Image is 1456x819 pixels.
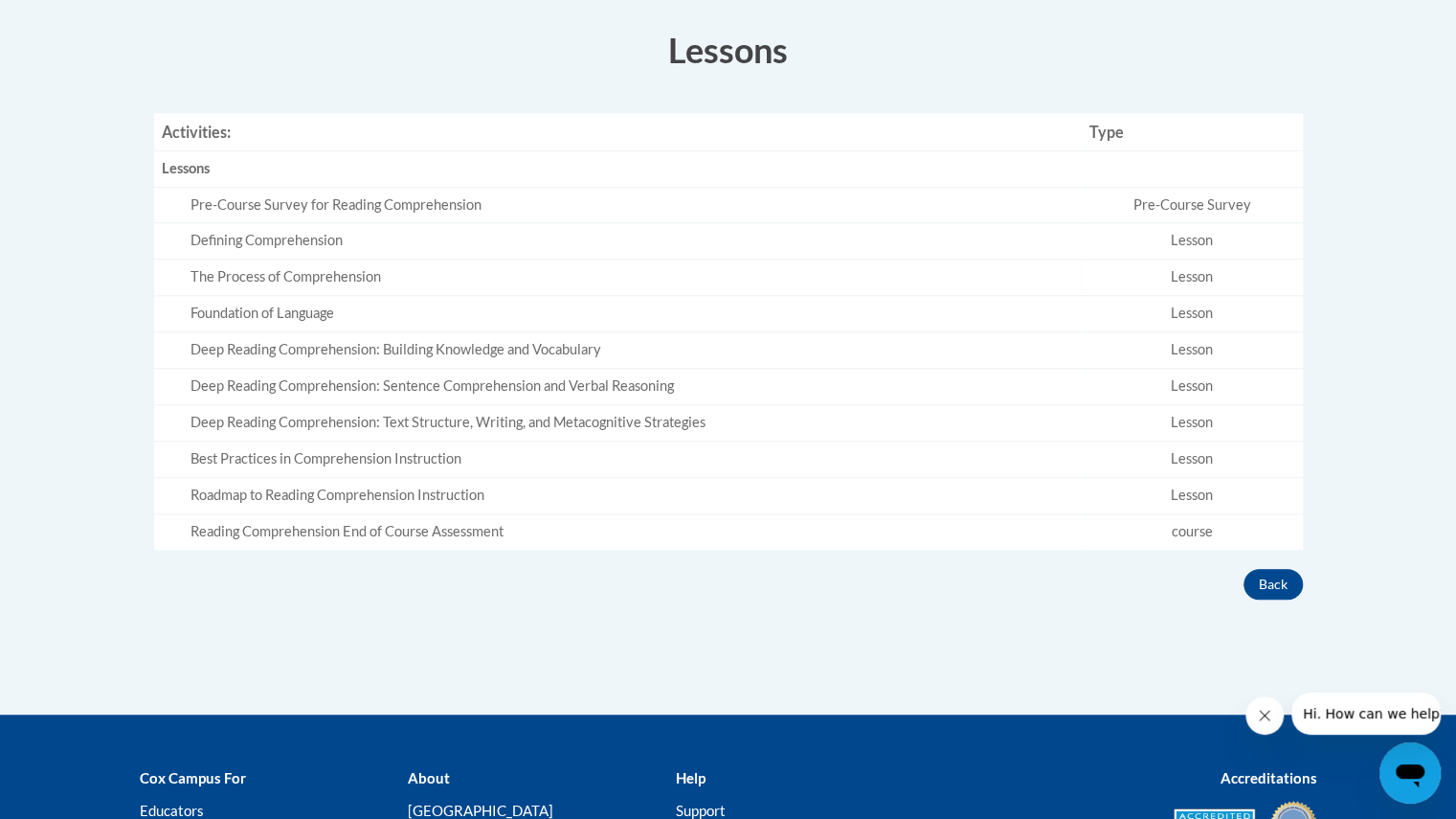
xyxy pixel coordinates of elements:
td: Lesson [1082,478,1303,514]
div: Lessons [162,159,1074,179]
td: Lesson [1082,296,1303,332]
b: Accreditations [1221,769,1317,786]
th: Activities: [154,113,1082,151]
iframe: Message from company [1291,693,1441,735]
div: The Process of Comprehension [190,267,1074,287]
div: Best Practices in Comprehension Instruction [190,449,1074,469]
iframe: Button to launch messaging window [1379,742,1441,804]
a: [GEOGRAPHIC_DATA] [407,802,552,819]
td: Lesson [1082,405,1303,442]
td: Lesson [1082,332,1303,369]
span: Hi. How can we help? [11,13,155,29]
td: Lesson [1082,223,1303,260]
button: Back [1243,569,1303,600]
th: Type [1082,113,1303,151]
div: Pre-Course Survey for Reading Comprehension [190,195,1074,216]
td: Lesson [1082,260,1303,296]
div: Defining Comprehension [190,231,1074,251]
div: Deep Reading Comprehension: Sentence Comprehension and Verbal Reasoning [190,376,1074,397]
td: Lesson [1082,369,1303,405]
b: Help [675,769,705,786]
iframe: Close message [1245,696,1284,735]
h3: Lessons [154,26,1303,74]
div: Reading Comprehension End of Course Assessment [190,522,1074,542]
td: Pre-Course Survey [1082,187,1303,223]
a: Support [675,802,725,819]
a: Educators [140,802,204,819]
div: Roadmap to Reading Comprehension Instruction [190,486,1074,506]
div: Foundation of Language [190,304,1074,324]
td: Lesson [1082,442,1303,478]
td: course [1082,514,1303,550]
div: Deep Reading Comprehension: Text Structure, Writing, and Metacognitive Strategies [190,413,1074,433]
b: About [407,769,449,786]
b: Cox Campus For [140,769,246,786]
div: Deep Reading Comprehension: Building Knowledge and Vocabulary [190,340,1074,360]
